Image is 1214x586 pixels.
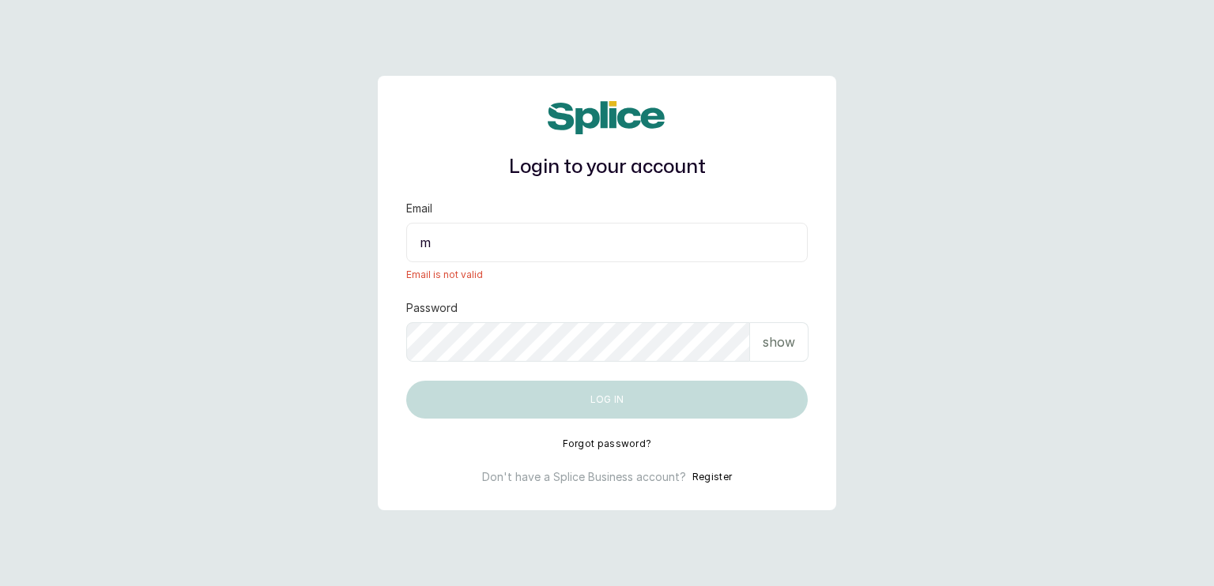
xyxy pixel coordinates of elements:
[406,153,808,182] h1: Login to your account
[406,300,458,316] label: Password
[406,381,808,419] button: Log in
[692,469,732,485] button: Register
[482,469,686,485] p: Don't have a Splice Business account?
[406,269,808,281] span: Email is not valid
[763,332,795,351] p: show
[406,201,432,216] label: Email
[563,438,652,450] button: Forgot password?
[406,223,808,262] input: email@acme.com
